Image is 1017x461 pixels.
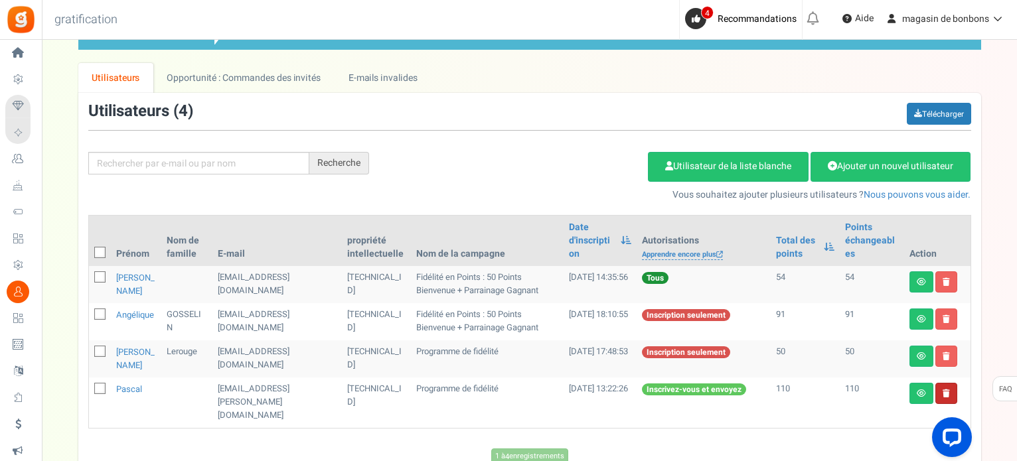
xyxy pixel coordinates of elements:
font: propriété intellectuelle [347,233,404,261]
font: Utilisateurs ( [88,99,179,123]
font: Inscription seulement [647,309,726,321]
font: 54 [776,271,785,283]
font: [TECHNICAL_ID] [347,271,402,296]
font: 54 [845,271,854,283]
a: Apprendre encore plus [642,249,723,261]
font: Prénom [116,247,149,261]
font: Inscrivez-vous et envoyez [647,383,742,395]
font: Apprendre encore plus [642,249,716,260]
font: Action [909,247,937,261]
a: Total des points [776,234,817,261]
font: Tous [647,272,664,284]
font: Programme de fidélité [416,345,499,358]
font: Lerouge [167,345,197,358]
a: Angélique [116,308,154,321]
font: [EMAIL_ADDRESS][DOMAIN_NAME] [218,345,289,371]
font: [TECHNICAL_ID] [347,308,402,334]
font: Points échangeables [845,220,895,261]
font: ) [188,99,193,123]
font: 91 [776,308,785,320]
i: Voir les détails [917,278,926,286]
font: E-mail [218,247,245,261]
font: [TECHNICAL_ID] [347,382,402,408]
i: Supprimer l'utilisateur [943,278,950,286]
font: [EMAIL_ADDRESS][DOMAIN_NAME] [218,308,289,334]
font: magasin de bonbons [902,12,989,26]
font: 4 [179,99,188,123]
a: pascal [116,383,142,395]
a: Ajouter un nouvel utilisateur [811,152,971,181]
font: [EMAIL_ADDRESS][DOMAIN_NAME] [218,271,289,296]
i: Voir les détails [917,315,926,323]
i: Supprimer l'utilisateur [943,352,950,360]
a: Aide [837,8,879,29]
font: Nom de famille [167,233,199,261]
font: Recherche [317,156,360,170]
font: 91 [845,308,854,320]
font: Utilisateurs [92,71,139,85]
a: Nous pouvons vous aider. [864,188,971,202]
i: Voir les détails [917,389,926,397]
a: Utilisateur de la liste blanche [648,152,809,181]
a: Télécharger [907,103,971,125]
font: 110 [776,382,790,395]
a: [PERSON_NAME] [116,346,155,371]
font: 4 [705,7,710,19]
font: Recommandations [718,12,797,26]
font: Télécharger [922,108,964,120]
font: [DATE] 17:48:53 [569,345,628,358]
font: [EMAIL_ADDRESS][PERSON_NAME][DOMAIN_NAME] [218,382,289,421]
font: 50 [776,345,785,358]
font: Date d'inscription [569,220,610,261]
font: Ajouter un nouvel utilisateur [837,160,953,174]
font: [DATE] 18:10:55 [569,308,628,320]
font: Nom de la campagne [416,247,505,261]
i: Voir les détails [917,352,926,360]
i: Supprimer l'utilisateur [943,315,950,323]
a: 4 Recommandations [685,8,802,29]
font: [TECHNICAL_ID] [347,345,402,371]
font: [DATE] 13:22:26 [569,382,628,395]
font: FAQ [999,383,1012,395]
font: Fidélité en Points : 50 Points Bienvenue + Parrainage Gagnant [416,271,538,296]
font: 110 [845,382,859,395]
font: GOSSELIN [167,308,201,334]
font: Opportunité : Commandes des invités [167,71,321,85]
font: [DATE] 14:35:56 [569,271,628,283]
font: Aide [855,11,874,25]
font: Inscription seulement [647,346,726,358]
a: [PERSON_NAME] [116,271,155,297]
input: Rechercher par e-mail ou par nom [88,152,309,174]
font: Total des points [776,233,815,261]
font: E-mails invalides [349,71,418,85]
a: Date d'inscription [569,221,613,261]
font: Fidélité en Points : 50 Points Bienvenue + Parrainage Gagnant [416,308,538,334]
font: Programme de fidélité [416,382,499,395]
img: gratification [6,5,36,34]
font: gratification [54,11,117,29]
font: Autorisations [642,233,699,247]
font: 50 [845,345,854,358]
a: Points échangeables [845,221,899,261]
font: Utilisateur de la liste blanche [673,160,791,174]
font: Vous souhaitez ajouter plusieurs utilisateurs ? [672,188,864,202]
